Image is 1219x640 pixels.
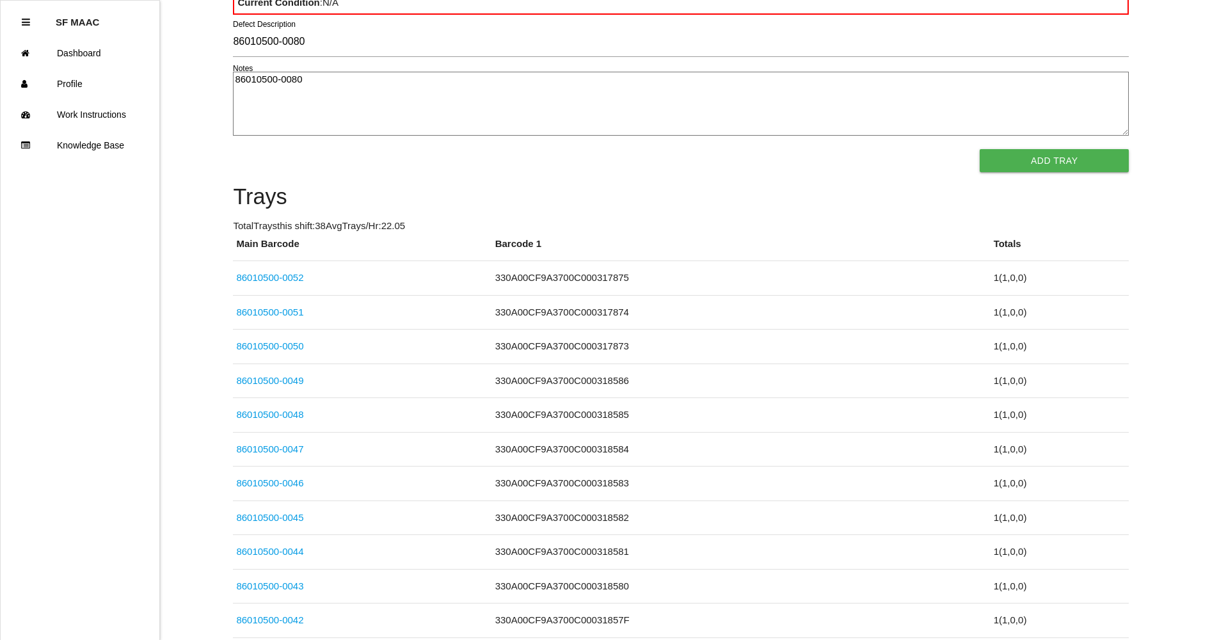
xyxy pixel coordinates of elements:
a: Work Instructions [1,99,159,130]
td: 1 ( 1 , 0 , 0 ) [991,364,1129,398]
a: 86010500-0047 [236,444,303,454]
td: 330A00CF9A3700C000318586 [492,364,991,398]
a: Knowledge Base [1,130,159,161]
td: 330A00CF9A3700C000318585 [492,398,991,433]
label: Notes [233,63,253,74]
a: 86010500-0052 [236,272,303,283]
a: 86010500-0042 [236,614,303,625]
td: 1 ( 1 , 0 , 0 ) [991,398,1129,433]
div: Close [22,7,30,38]
h4: Trays [233,185,1129,209]
td: 330A00CF9A3700C000318583 [492,467,991,501]
a: 86010500-0050 [236,340,303,351]
td: 330A00CF9A3700C000318580 [492,569,991,604]
p: SF MAAC [56,7,99,28]
th: Barcode 1 [492,237,991,261]
td: 1 ( 1 , 0 , 0 ) [991,604,1129,638]
td: 330A00CF9A3700C00031857F [492,604,991,638]
a: 86010500-0051 [236,307,303,317]
td: 330A00CF9A3700C000318581 [492,535,991,570]
td: 330A00CF9A3700C000317874 [492,295,991,330]
a: 86010500-0049 [236,375,303,386]
a: 86010500-0046 [236,477,303,488]
td: 1 ( 1 , 0 , 0 ) [991,432,1129,467]
th: Totals [991,237,1129,261]
td: 330A00CF9A3700C000317873 [492,330,991,364]
td: 1 ( 1 , 0 , 0 ) [991,295,1129,330]
a: 86010500-0044 [236,546,303,557]
label: Defect Description [233,19,296,30]
td: 1 ( 1 , 0 , 0 ) [991,569,1129,604]
a: 86010500-0043 [236,580,303,591]
td: 1 ( 1 , 0 , 0 ) [991,261,1129,296]
a: 86010500-0048 [236,409,303,420]
td: 1 ( 1 , 0 , 0 ) [991,330,1129,364]
td: 1 ( 1 , 0 , 0 ) [991,467,1129,501]
td: 1 ( 1 , 0 , 0 ) [991,535,1129,570]
td: 330A00CF9A3700C000318584 [492,432,991,467]
td: 330A00CF9A3700C000318582 [492,500,991,535]
p: Total Trays this shift: 38 Avg Trays /Hr: 22.05 [233,219,1129,234]
td: 1 ( 1 , 0 , 0 ) [991,500,1129,535]
a: 86010500-0045 [236,512,303,523]
td: 330A00CF9A3700C000317875 [492,261,991,296]
th: Main Barcode [233,237,491,261]
a: Profile [1,68,159,99]
a: Dashboard [1,38,159,68]
button: Add Tray [980,149,1129,172]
